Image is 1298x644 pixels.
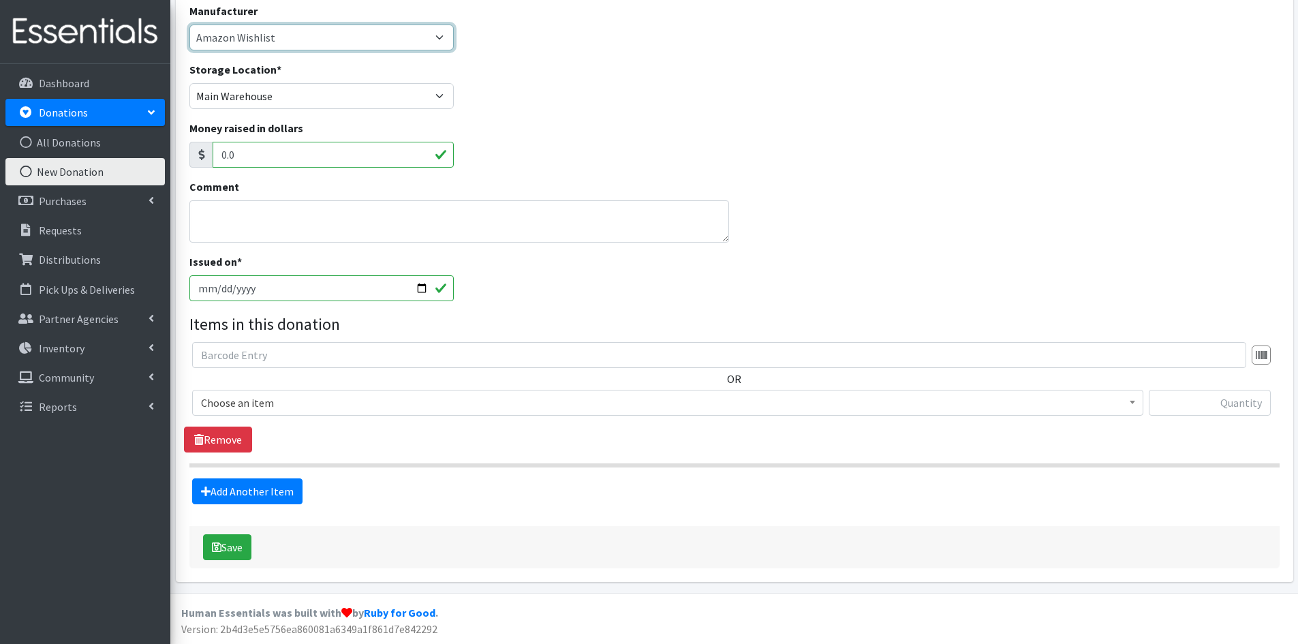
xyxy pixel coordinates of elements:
[203,534,251,560] button: Save
[5,99,165,126] a: Donations
[237,255,242,269] abbr: required
[39,253,101,266] p: Distributions
[192,342,1246,368] input: Barcode Entry
[5,217,165,244] a: Requests
[39,400,77,414] p: Reports
[5,393,165,420] a: Reports
[277,63,281,76] abbr: required
[5,276,165,303] a: Pick Ups & Deliveries
[5,9,165,55] img: HumanEssentials
[39,76,89,90] p: Dashboard
[192,478,303,504] a: Add Another Item
[5,70,165,97] a: Dashboard
[5,246,165,273] a: Distributions
[39,106,88,119] p: Donations
[364,606,435,619] a: Ruby for Good
[39,283,135,296] p: Pick Ups & Deliveries
[189,254,242,270] label: Issued on
[39,194,87,208] p: Purchases
[5,187,165,215] a: Purchases
[201,393,1134,412] span: Choose an item
[184,427,252,453] a: Remove
[189,312,1280,337] legend: Items in this donation
[39,371,94,384] p: Community
[181,622,437,636] span: Version: 2b4d3e5e5756ea860081a6349a1f861d7e842292
[727,371,741,387] label: OR
[189,3,258,19] label: Manufacturer
[39,312,119,326] p: Partner Agencies
[5,335,165,362] a: Inventory
[192,390,1143,416] span: Choose an item
[189,179,239,195] label: Comment
[189,61,281,78] label: Storage Location
[5,364,165,391] a: Community
[189,120,303,136] label: Money raised in dollars
[181,606,438,619] strong: Human Essentials was built with by .
[1149,390,1271,416] input: Quantity
[5,158,165,185] a: New Donation
[5,305,165,333] a: Partner Agencies
[39,224,82,237] p: Requests
[39,341,84,355] p: Inventory
[5,129,165,156] a: All Donations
